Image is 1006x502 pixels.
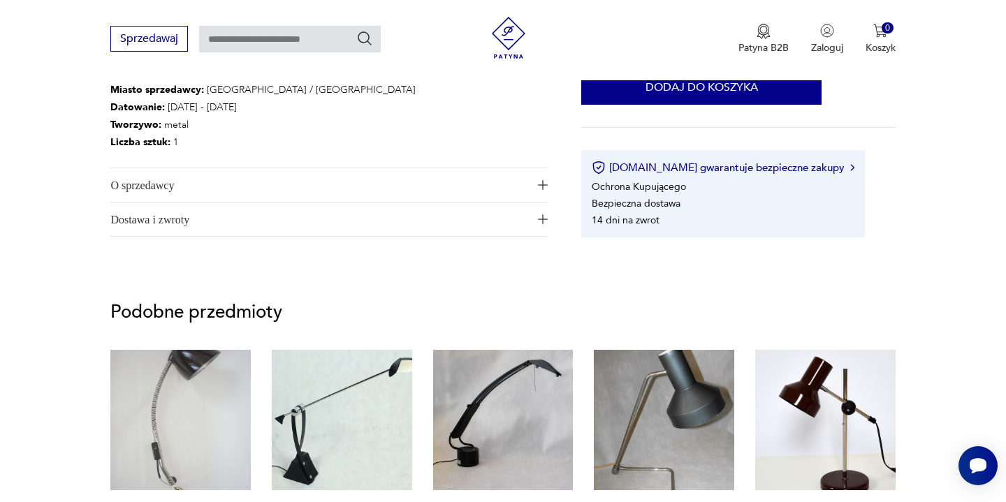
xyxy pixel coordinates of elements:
[592,161,606,175] img: Ikona certyfikatu
[882,22,894,34] div: 0
[866,41,896,54] p: Koszyk
[110,202,548,236] button: Ikona plusaDostawa i zwroty
[110,118,161,131] b: Tworzywo :
[811,41,843,54] p: Zaloguj
[110,304,895,320] p: Podobne przedmioty
[820,24,834,38] img: Ikonka użytkownika
[538,180,548,190] img: Ikona plusa
[110,168,548,202] button: Ikona plusaO sprzedawcy
[592,179,686,193] li: Ochrona Kupującego
[110,83,204,96] b: Miasto sprzedawcy :
[110,35,188,45] a: Sprzedawaj
[757,24,771,39] img: Ikona medalu
[592,213,659,226] li: 14 dni na zwrot
[110,101,165,114] b: Datowanie :
[738,24,789,54] button: Patyna B2B
[110,133,416,151] p: 1
[738,41,789,54] p: Patyna B2B
[581,70,822,105] button: Dodaj do koszyka
[110,81,416,98] p: [GEOGRAPHIC_DATA] / [GEOGRAPHIC_DATA]
[538,214,548,224] img: Ikona plusa
[110,202,528,236] span: Dostawa i zwroty
[592,196,680,209] li: Bezpieczna dostawa
[873,24,887,38] img: Ikona koszyka
[866,24,896,54] button: 0Koszyk
[592,161,854,175] button: [DOMAIN_NAME] gwarantuje bezpieczne zakupy
[110,26,188,52] button: Sprzedawaj
[110,116,416,133] p: metal
[850,164,854,171] img: Ikona strzałki w prawo
[110,135,170,149] b: Liczba sztuk:
[958,446,998,485] iframe: Smartsupp widget button
[738,24,789,54] a: Ikona medaluPatyna B2B
[811,24,843,54] button: Zaloguj
[488,17,530,59] img: Patyna - sklep z meblami i dekoracjami vintage
[110,98,416,116] p: [DATE] - [DATE]
[356,30,373,47] button: Szukaj
[110,168,528,202] span: O sprzedawcy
